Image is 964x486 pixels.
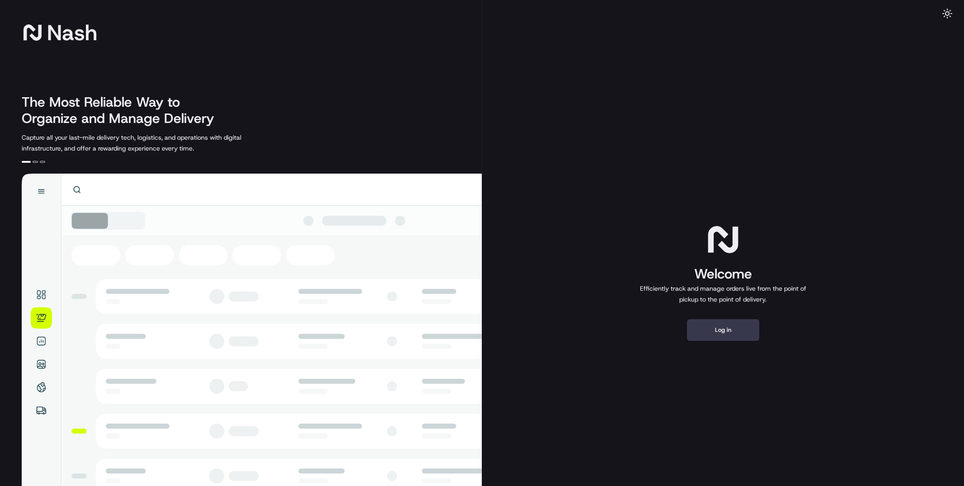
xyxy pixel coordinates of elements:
[636,265,810,283] h1: Welcome
[22,132,282,154] p: Capture all your last-mile delivery tech, logistics, and operations with digital infrastructure, ...
[687,319,759,341] button: Log in
[636,283,810,305] p: Efficiently track and manage orders live from the point of pickup to the point of delivery.
[22,94,224,127] h2: The Most Reliable Way to Organize and Manage Delivery
[47,24,97,42] span: Nash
